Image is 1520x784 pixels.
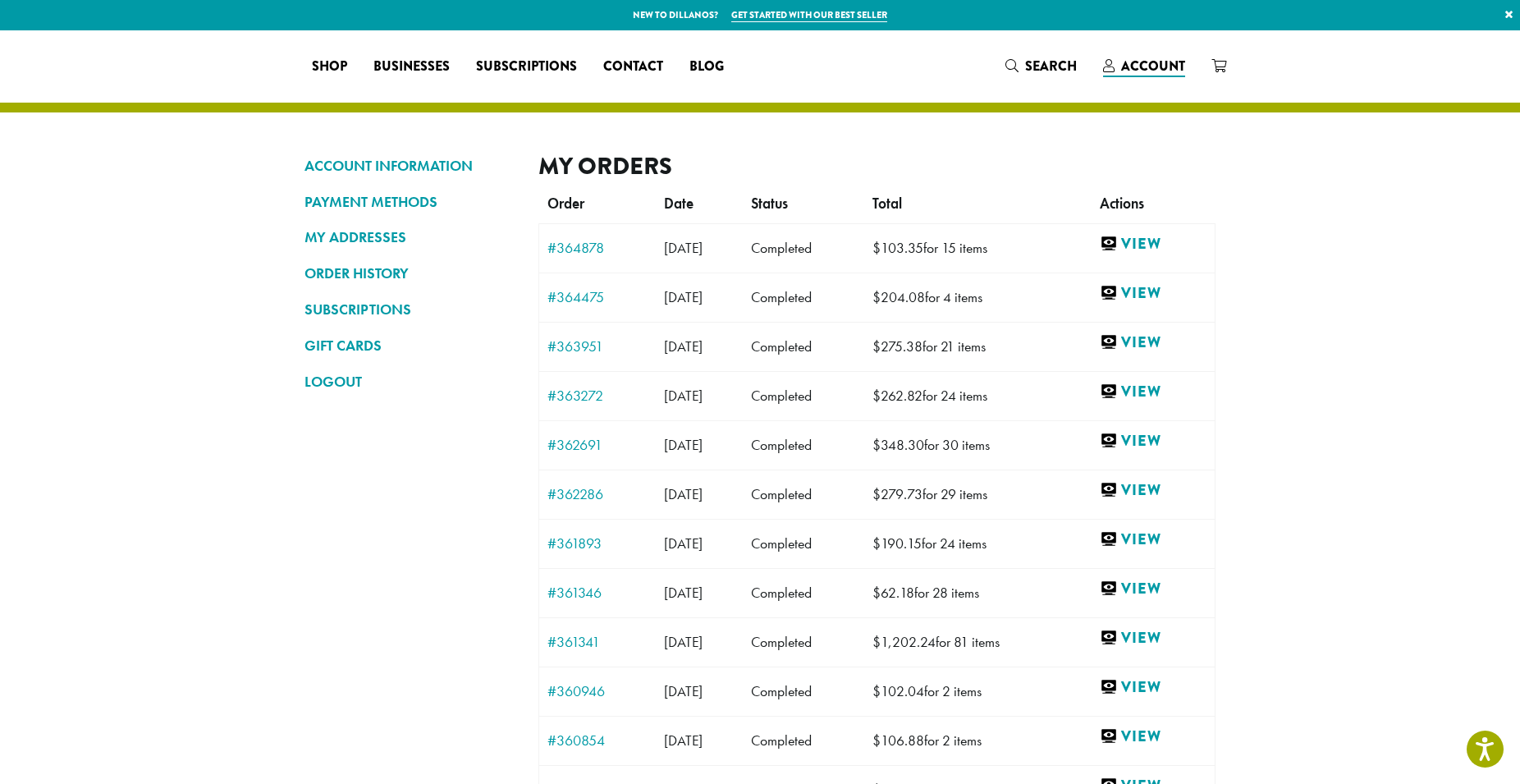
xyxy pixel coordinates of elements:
span: [DATE] [664,633,703,651]
span: $ [872,436,881,454]
span: Order [547,195,584,213]
span: $ [872,633,881,651]
a: #363951 [547,339,648,354]
a: View [1100,727,1206,747]
a: View [1100,382,1206,402]
h2: My Orders [538,152,1216,181]
a: #362286 [547,487,648,502]
td: Completed [743,223,864,273]
span: Shop [312,57,347,77]
td: for 28 items [864,568,1091,617]
span: 275.38 [872,337,923,355]
a: View [1100,431,1206,452]
a: View [1100,332,1206,353]
span: [DATE] [664,288,703,306]
span: 102.04 [872,682,924,700]
a: Get started with our best seller [731,8,887,22]
span: Subscriptions [476,57,577,77]
td: for 2 items [864,716,1091,765]
td: Completed [743,273,864,322]
td: Completed [743,568,864,617]
span: [DATE] [664,584,703,602]
td: for 24 items [864,371,1091,420]
span: $ [872,682,881,700]
span: 279.73 [872,485,923,503]
a: ACCOUNT INFORMATION [304,152,514,180]
td: Completed [743,420,864,470]
a: View [1100,283,1206,304]
a: View [1100,530,1206,550]
span: Status [751,195,788,213]
span: 62.18 [872,584,914,602]
td: Completed [743,667,864,716]
a: View [1100,628,1206,649]
a: #361893 [547,536,648,551]
span: Actions [1100,195,1144,213]
td: for 21 items [864,322,1091,371]
td: Completed [743,519,864,568]
a: #361341 [547,635,648,649]
span: $ [872,731,881,750]
a: #361346 [547,585,648,600]
a: #360854 [547,733,648,748]
a: Search [992,53,1090,80]
span: Search [1025,57,1077,76]
span: 204.08 [872,288,925,306]
td: for 81 items [864,617,1091,667]
span: [DATE] [664,485,703,503]
span: [DATE] [664,387,703,405]
span: 348.30 [872,436,924,454]
td: for 2 items [864,667,1091,716]
span: $ [872,337,881,355]
span: $ [872,485,881,503]
a: View [1100,480,1206,501]
span: 262.82 [872,387,923,405]
span: [DATE] [664,337,703,355]
a: View [1100,677,1206,698]
td: Completed [743,470,864,519]
td: Completed [743,716,864,765]
td: for 29 items [864,470,1091,519]
span: $ [872,239,881,257]
a: #360946 [547,684,648,699]
span: Account [1121,57,1185,76]
td: for 4 items [864,273,1091,322]
span: $ [872,387,881,405]
span: [DATE] [664,436,703,454]
span: Blog [689,57,724,77]
span: [DATE] [664,731,703,750]
td: for 30 items [864,420,1091,470]
td: for 24 items [864,519,1091,568]
span: $ [872,584,881,602]
a: #364878 [547,241,648,255]
a: Shop [299,53,360,80]
span: Businesses [373,57,450,77]
span: 190.15 [872,534,922,552]
span: $ [872,534,881,552]
a: PAYMENT METHODS [304,188,514,216]
span: Date [664,195,694,213]
span: 1,202.24 [872,633,936,651]
a: #363272 [547,388,648,403]
span: Contact [603,57,663,77]
span: [DATE] [664,534,703,552]
span: $ [872,288,881,306]
a: #364475 [547,290,648,305]
span: [DATE] [664,682,703,700]
td: Completed [743,371,864,420]
a: SUBSCRIPTIONS [304,296,514,323]
a: GIFT CARDS [304,332,514,360]
span: 106.88 [872,731,924,750]
a: ORDER HISTORY [304,259,514,287]
td: Completed [743,322,864,371]
a: View [1100,579,1206,599]
a: View [1100,234,1206,254]
td: for 15 items [864,223,1091,273]
span: [DATE] [664,239,703,257]
span: 103.35 [872,239,923,257]
a: #362691 [547,438,648,452]
span: Total [872,195,902,213]
td: Completed [743,617,864,667]
a: LOGOUT [304,368,514,396]
a: MY ADDRESSES [304,223,514,251]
